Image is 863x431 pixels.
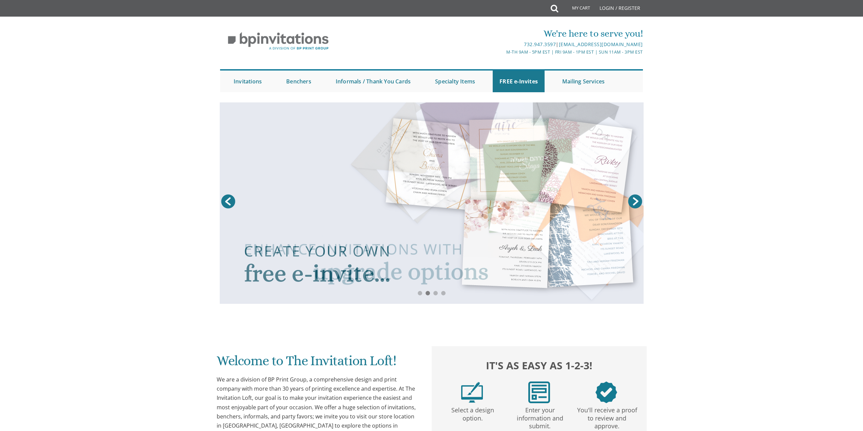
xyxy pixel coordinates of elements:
[220,193,237,210] a: Prev
[555,71,611,92] a: Mailing Services
[508,403,572,430] p: Enter your information and submit.
[361,27,643,40] div: We're here to serve you!
[461,381,483,403] img: step1.png
[361,48,643,56] div: M-Th 9am - 5pm EST | Fri 9am - 1pm EST | Sun 11am - 3pm EST
[557,1,595,18] a: My Cart
[627,193,644,210] a: Next
[524,41,556,47] a: 732.947.3597
[361,40,643,48] div: |
[329,71,417,92] a: Informals / Thank You Cards
[528,381,550,403] img: step2.png
[438,358,640,373] h2: It's as easy as 1-2-3!
[575,403,639,430] p: You'll receive a proof to review and approve.
[428,71,482,92] a: Specialty Items
[440,403,505,423] p: Select a design option.
[279,71,318,92] a: Benchers
[821,389,863,421] iframe: chat widget
[217,353,418,373] h1: Welcome to The Invitation Loft!
[559,41,643,47] a: [EMAIL_ADDRESS][DOMAIN_NAME]
[595,381,617,403] img: step3.png
[493,71,545,92] a: FREE e-Invites
[220,27,336,55] img: BP Invitation Loft
[227,71,269,92] a: Invitations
